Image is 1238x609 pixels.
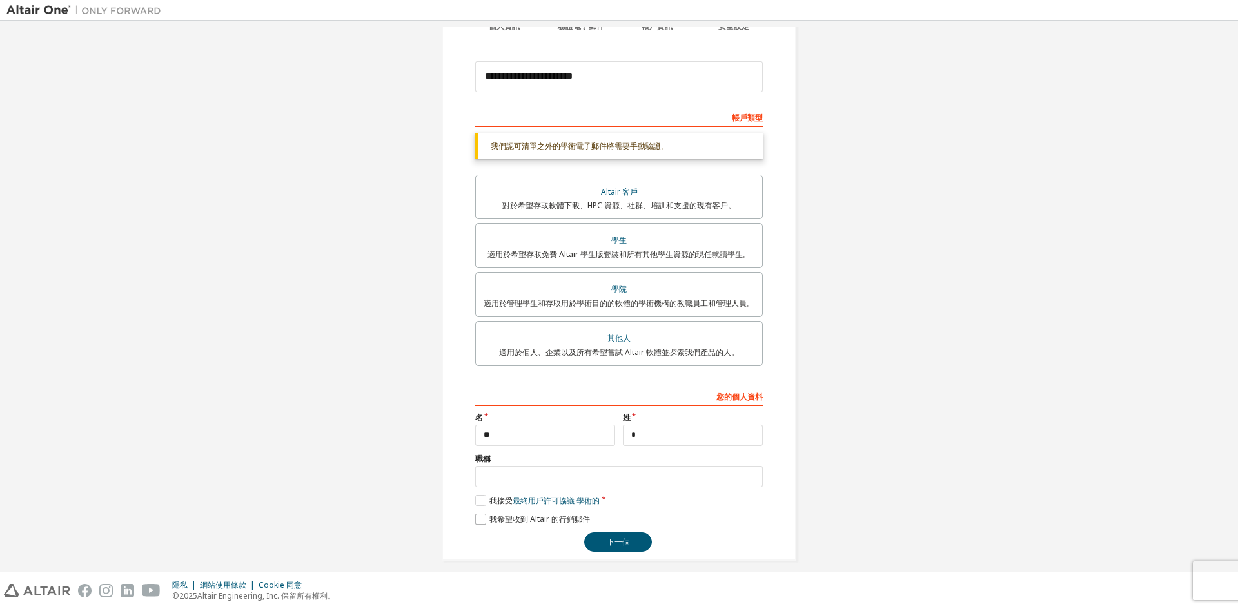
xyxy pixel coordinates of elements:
img: youtube.svg [142,584,161,597]
img: linkedin.svg [121,584,134,597]
font: © [172,590,179,601]
font: 學院 [611,284,627,295]
font: 最終用戶許可協議 [513,495,575,506]
img: instagram.svg [99,584,113,597]
font: 職稱 [475,453,491,464]
font: 隱私 [172,579,188,590]
font: 我希望收到 Altair 的行銷郵件 [489,514,590,525]
font: 我接受 [489,495,513,506]
img: facebook.svg [78,584,92,597]
font: Altair 客戶 [601,186,638,197]
font: 對於希望存取軟體下載、HPC 資源、社群、培訓和支援的現有客戶。 [502,200,736,211]
font: Cookie 同意 [259,579,302,590]
font: Altair Engineering, Inc. 保留所有權利。 [197,590,335,601]
font: 網站使用條款 [200,579,246,590]
font: 其他人 [607,333,631,343]
font: 適用於管理學生和存取用於學術目的的軟體的學術機構的教職員工和管理人員。 [484,298,754,309]
font: 2025 [179,590,197,601]
font: 下一個 [607,536,630,547]
button: 下一個 [584,532,652,552]
font: 帳戶類型 [732,112,763,123]
font: 適用於個人、企業以及所有希望嘗試 Altair 軟體並探索我們產品的人。 [499,347,739,358]
img: altair_logo.svg [4,584,70,597]
font: 學術的 [576,495,600,506]
font: 姓 [623,412,631,423]
font: 您的個人資料 [716,391,763,402]
img: 牽牛星一號 [6,4,168,17]
font: 名 [475,412,483,423]
font: 適用於希望存取免費 Altair 學生版套裝和所有其他學生資源的現任就讀學生。 [487,249,751,260]
font: 我們認可清單之外的學術電子郵件將需要手動驗證。 [491,140,669,151]
font: 學生 [611,235,627,246]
